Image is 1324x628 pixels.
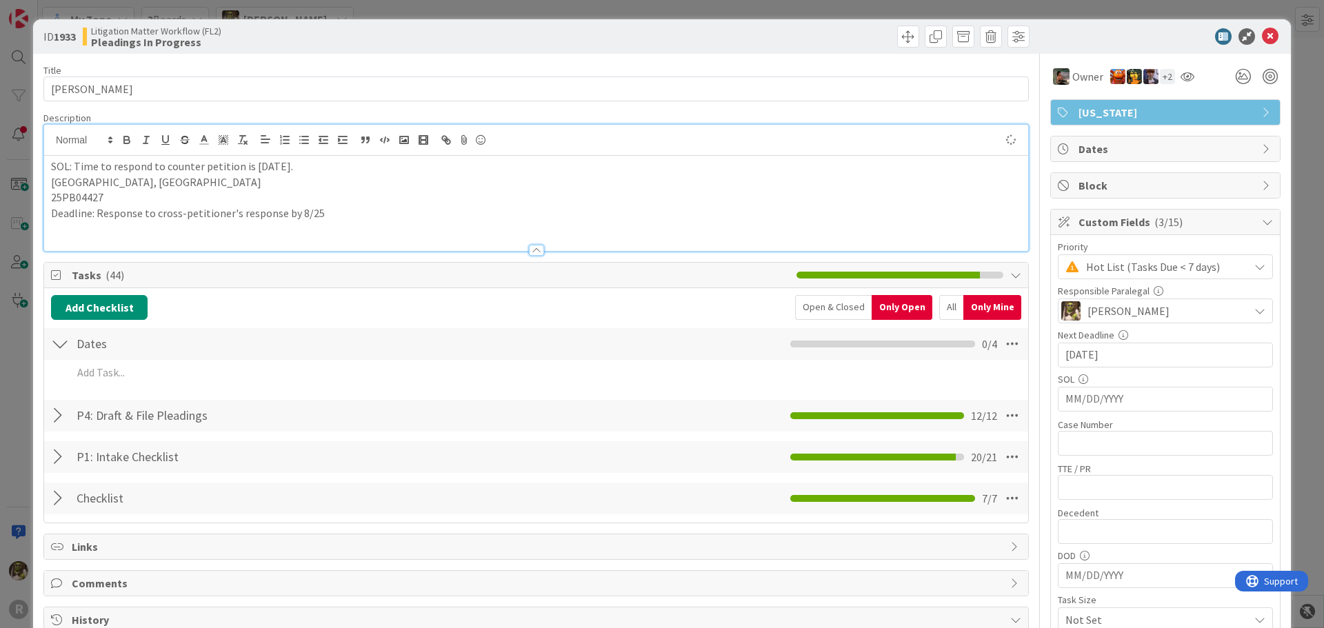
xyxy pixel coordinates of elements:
[51,174,1021,190] p: [GEOGRAPHIC_DATA], [GEOGRAPHIC_DATA]
[72,445,382,469] input: Add Checklist...
[963,295,1021,320] div: Only Mine
[1058,595,1273,605] div: Task Size
[1058,330,1273,340] div: Next Deadline
[1058,374,1273,384] div: SOL
[1058,242,1273,252] div: Priority
[1079,104,1255,121] span: [US_STATE]
[29,2,63,19] span: Support
[982,490,997,507] span: 7 / 7
[1087,303,1170,319] span: [PERSON_NAME]
[1154,215,1183,229] span: ( 3/15 )
[72,611,1003,628] span: History
[1072,68,1103,85] span: Owner
[72,486,382,511] input: Add Checklist...
[51,159,1021,174] p: SOL: Time to respond to counter petition is [DATE].
[872,295,932,320] div: Only Open
[971,407,997,424] span: 12 / 12
[91,26,221,37] span: Litigation Matter Workflow (FL2)
[1065,343,1265,367] input: MM/DD/YYYY
[1058,463,1091,475] label: TTE / PR
[1065,564,1265,587] input: MM/DD/YYYY
[1160,69,1175,84] div: + 2
[43,28,76,45] span: ID
[51,205,1021,221] p: Deadline: Response to cross-petitioner's response by 8/25
[43,64,61,77] label: Title
[1058,551,1273,560] div: DOD
[1079,141,1255,157] span: Dates
[1079,214,1255,230] span: Custom Fields
[51,295,148,320] button: Add Checklist
[795,295,872,320] div: Open & Closed
[72,267,790,283] span: Tasks
[1061,301,1081,321] img: DG
[982,336,997,352] span: 0 / 4
[1058,507,1099,519] label: Decedent
[72,538,1003,555] span: Links
[1058,418,1113,431] label: Case Number
[939,295,963,320] div: All
[1053,68,1070,85] img: MW
[72,403,382,428] input: Add Checklist...
[1086,257,1242,276] span: Hot List (Tasks Due < 7 days)
[1079,177,1255,194] span: Block
[106,268,124,282] span: ( 44 )
[1058,286,1273,296] div: Responsible Paralegal
[1127,69,1142,84] img: MR
[1065,387,1265,411] input: MM/DD/YYYY
[43,112,91,124] span: Description
[43,77,1029,101] input: type card name here...
[1110,69,1125,84] img: KA
[72,332,382,356] input: Add Checklist...
[54,30,76,43] b: 1933
[971,449,997,465] span: 20 / 21
[51,190,1021,205] p: 25PB04427
[72,575,1003,591] span: Comments
[91,37,221,48] b: Pleadings In Progress
[1143,69,1158,84] img: ML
